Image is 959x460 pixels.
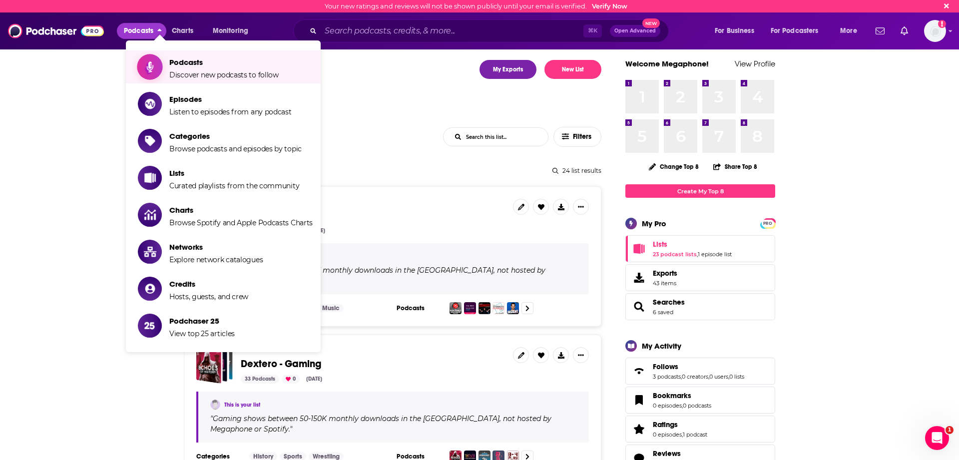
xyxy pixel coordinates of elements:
span: Sports shows between 50-150K monthly downloads in the [GEOGRAPHIC_DATA], not hosted by Megaphone ... [210,266,545,285]
a: Create My Top 8 [625,184,775,198]
span: , [682,431,683,438]
img: Insight with Chris Van Vliet [507,302,519,314]
div: [DATE] [302,375,326,384]
a: Searches [629,300,649,314]
span: , [682,402,683,409]
span: Curated playlists from the community [169,181,299,190]
a: Exports [625,264,775,291]
span: Charts [172,24,193,38]
span: View top 25 articles [169,329,235,338]
span: 1 [946,426,954,434]
a: Bookmarks [629,393,649,407]
img: You're Welcome! With Chael Sonnen [479,302,490,314]
span: Dextero - Gaming [241,358,321,370]
iframe: Intercom live chat [925,426,949,450]
svg: Email not verified [938,20,946,28]
a: Dextero - Gaming [196,347,233,384]
button: open menu [764,23,833,39]
a: PRO [762,219,774,227]
span: Discover new podcasts to follow [169,70,279,79]
a: Welcome Megaphone! [625,59,709,68]
div: 0 [282,375,300,384]
a: Reviews [653,449,711,458]
img: User Profile [924,20,946,42]
span: Browse Spotify and Apple Podcasts Charts [169,218,313,227]
a: 1 podcast [683,431,707,438]
span: Follows [653,362,678,371]
span: Ratings [653,420,678,429]
img: Podchaser - Follow, Share and Rate Podcasts [8,21,104,40]
span: 43 items [653,280,677,287]
span: Listen to episodes from any podcast [169,107,292,116]
img: The Rick Shiels Golf Show [450,302,462,314]
a: This is your list [224,402,260,408]
span: Charts [169,205,313,215]
span: Exports [629,271,649,285]
a: View Profile [735,59,775,68]
span: For Business [715,24,754,38]
span: Credits [169,279,248,289]
span: Lists [653,240,667,249]
a: 0 creators [682,373,708,380]
span: Podcasts [124,24,153,38]
a: 0 users [709,373,728,380]
span: Searches [625,293,775,320]
button: Change Top 8 [643,160,705,173]
a: 0 episodes [653,431,682,438]
a: 23 podcast lists [653,251,697,258]
button: Show More Button [573,199,589,215]
span: , [681,373,682,380]
a: Lists [653,240,732,249]
span: Monitoring [213,24,248,38]
a: 0 episodes [653,402,682,409]
span: Lists [625,235,775,262]
div: 33 Podcasts [241,375,279,384]
span: Logged in as MegaphoneSupport [924,20,946,42]
button: Show More Button [573,347,589,363]
a: Show notifications dropdown [872,22,889,39]
span: Lists [169,168,299,178]
span: Ratings [625,416,775,443]
a: 0 lists [729,373,744,380]
a: 0 podcasts [683,402,711,409]
h3: Podcast List [241,347,505,354]
span: " " [210,414,551,434]
div: 24 list results [184,167,601,174]
a: Follows [653,362,744,371]
span: ⌘ K [583,24,602,37]
a: Ratings [629,422,649,436]
span: For Podcasters [771,24,819,38]
span: Podchaser 25 [169,316,235,326]
input: Search podcasts, credits, & more... [321,23,583,39]
a: Verify Now [592,2,627,10]
span: New [642,18,660,28]
span: Reviews [653,449,681,458]
button: open menu [206,23,261,39]
a: Show notifications dropdown [897,22,912,39]
button: New List [544,60,601,79]
a: Follows [629,364,649,378]
span: Follows [625,358,775,385]
span: Networks [169,242,263,252]
div: Search podcasts, credits, & more... [303,19,678,42]
span: , [728,373,729,380]
button: Filters [553,127,601,147]
img: Learn English with the British Council and Premier League [464,302,476,314]
span: Filters [573,133,593,140]
button: Open AdvancedNew [610,25,660,37]
a: Ratings [653,420,707,429]
div: My Pro [642,219,666,228]
button: open menu [708,23,767,39]
button: Share Top 8 [713,157,758,176]
a: 3 podcasts [653,373,681,380]
a: Lists [629,242,649,256]
span: PRO [762,220,774,227]
img: Megaphone [210,400,220,410]
a: 6 saved [653,309,673,316]
span: " " [210,266,545,285]
span: Browse podcasts and episodes by topic [169,144,302,153]
a: Charts [165,23,199,39]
